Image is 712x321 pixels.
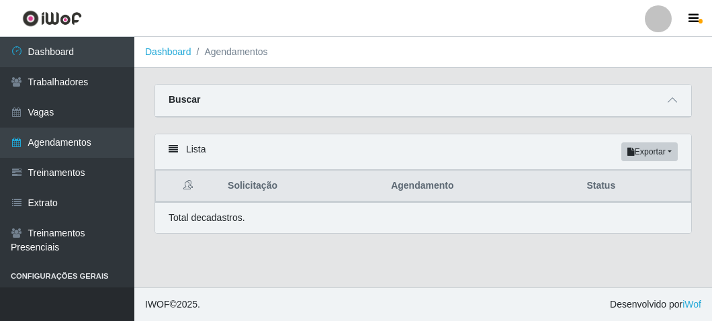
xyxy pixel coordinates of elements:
[155,134,691,170] div: Lista
[145,299,170,310] span: IWOF
[169,94,200,105] strong: Buscar
[682,299,701,310] a: iWof
[220,171,383,202] th: Solicitação
[134,37,712,68] nav: breadcrumb
[145,297,200,312] span: © 2025 .
[191,45,268,59] li: Agendamentos
[610,297,701,312] span: Desenvolvido por
[145,46,191,57] a: Dashboard
[383,171,578,202] th: Agendamento
[578,171,691,202] th: Status
[22,10,82,27] img: CoreUI Logo
[621,142,678,161] button: Exportar
[169,211,245,225] p: Total de cadastros.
